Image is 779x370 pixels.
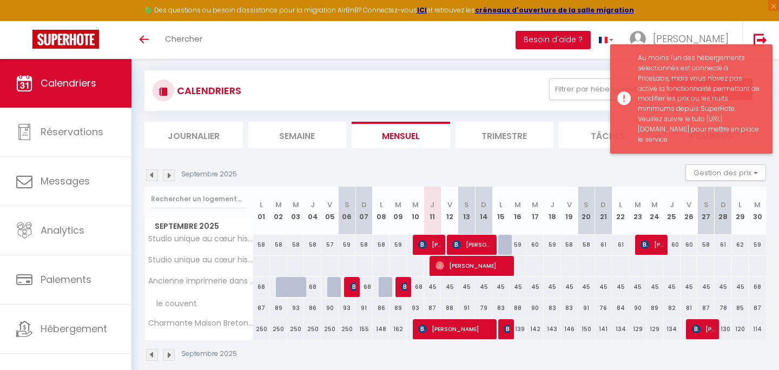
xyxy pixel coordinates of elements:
div: 93 [407,298,424,318]
p: Septembre 2025 [181,349,237,359]
abbr: M [635,200,641,210]
div: 76 [595,298,612,318]
a: Chercher [157,21,210,59]
div: 45 [475,277,492,297]
div: 58 [578,235,595,255]
img: Super Booking [32,30,99,49]
th: 28 [715,187,732,235]
div: 250 [339,319,356,339]
div: 81 [681,298,698,318]
span: [PERSON_NAME] [504,319,510,339]
th: 21 [595,187,612,235]
div: 45 [526,277,544,297]
th: 03 [287,187,305,235]
abbr: M [293,200,299,210]
div: 62 [732,235,749,255]
div: 114 [749,319,766,339]
div: 45 [424,277,441,297]
p: Septembre 2025 [181,169,237,180]
div: 58 [253,235,270,255]
div: 250 [253,319,270,339]
div: 90 [629,298,646,318]
abbr: J [670,200,674,210]
th: 13 [458,187,476,235]
span: Analytics [41,223,84,237]
div: 45 [492,277,510,297]
div: 57 [321,235,339,255]
div: 83 [560,298,578,318]
abbr: V [447,200,452,210]
abbr: S [704,200,709,210]
input: Rechercher un logement... [151,189,247,209]
div: 59 [339,235,356,255]
span: Réservations [41,125,103,138]
div: 58 [697,235,715,255]
div: 130 [715,319,732,339]
div: 68 [253,277,270,297]
span: le couvent [147,298,200,310]
div: 250 [270,319,287,339]
div: 120 [732,319,749,339]
div: 87 [749,298,766,318]
div: 45 [458,277,476,297]
li: Tâches [559,122,657,148]
th: 25 [663,187,681,235]
th: 12 [441,187,458,235]
abbr: M [532,200,538,210]
abbr: M [412,200,419,210]
a: créneaux d'ouverture de la salle migration [475,5,634,15]
div: 86 [373,298,390,318]
span: Calendriers [41,76,96,90]
div: 45 [595,277,612,297]
button: Ouvrir le widget de chat LiveChat [9,4,41,37]
abbr: L [260,200,263,210]
abbr: M [651,200,658,210]
span: [PERSON_NAME] [641,234,664,255]
iframe: Chat [733,321,771,362]
div: 45 [578,277,595,297]
abbr: D [361,200,367,210]
abbr: L [738,200,742,210]
div: 84 [612,298,629,318]
span: Chercher [165,33,202,44]
abbr: S [584,200,589,210]
span: [PERSON_NAME] [435,255,511,276]
div: 83 [492,298,510,318]
th: 22 [612,187,629,235]
th: 02 [270,187,287,235]
div: 139 [510,319,527,339]
span: Messages [41,174,90,188]
div: 58 [355,235,373,255]
div: 68 [304,277,321,297]
abbr: S [345,200,349,210]
div: 68 [407,277,424,297]
span: [PERSON_NAME] [452,234,493,255]
span: Studio unique au cœur historique de [GEOGRAPHIC_DATA] [147,256,255,264]
div: 45 [560,277,578,297]
abbr: M [395,200,401,210]
abbr: V [327,200,332,210]
abbr: M [754,200,761,210]
div: 89 [646,298,664,318]
abbr: L [380,200,383,210]
div: 143 [544,319,561,339]
div: 250 [304,319,321,339]
abbr: S [464,200,469,210]
div: 45 [544,277,561,297]
div: 58 [560,235,578,255]
div: 45 [612,277,629,297]
button: Filtrer par hébergement [549,78,653,100]
div: 93 [339,298,356,318]
th: 14 [475,187,492,235]
div: 45 [510,277,527,297]
li: Semaine [248,122,347,148]
div: 59 [749,235,766,255]
div: 150 [578,319,595,339]
h3: CALENDRIERS [174,78,241,103]
th: 04 [304,187,321,235]
div: 89 [389,298,407,318]
div: 155 [355,319,373,339]
th: 16 [510,187,527,235]
span: [PERSON_NAME] [653,32,729,45]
